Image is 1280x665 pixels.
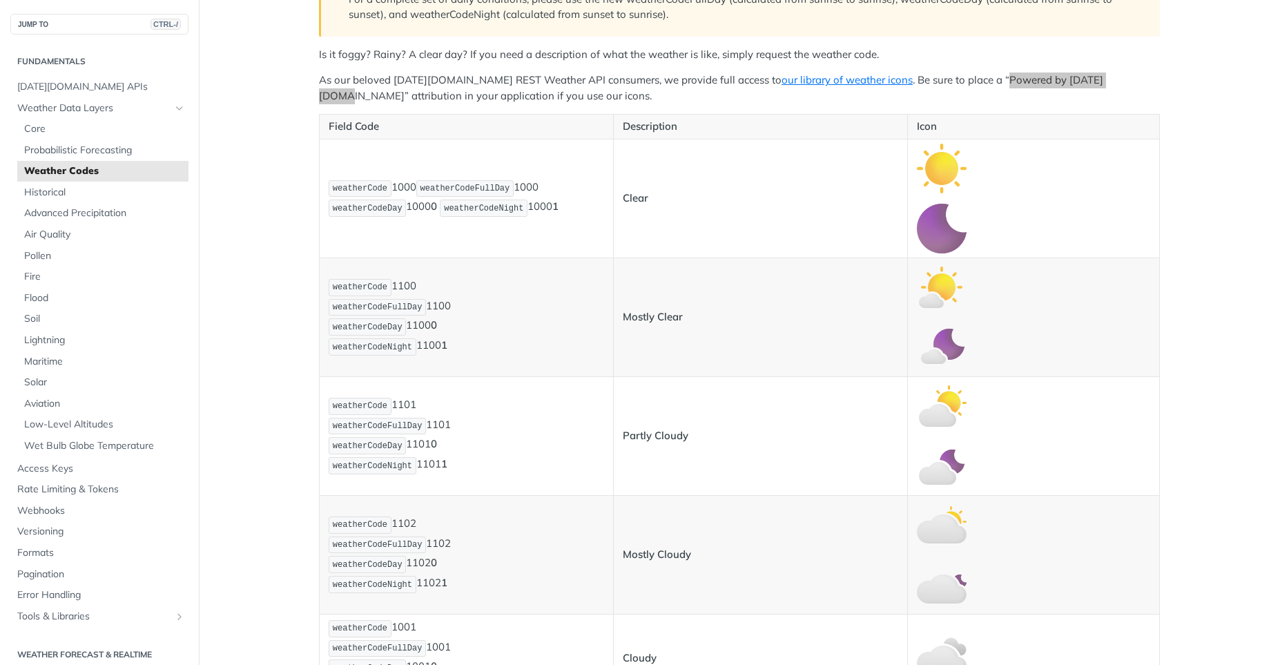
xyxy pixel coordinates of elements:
[917,459,967,472] span: Expand image
[10,479,188,500] a: Rate Limiting & Tokens
[431,557,437,570] strong: 0
[917,398,967,412] span: Expand image
[17,414,188,435] a: Low-Level Altitudes
[17,504,185,518] span: Webhooks
[333,302,423,312] span: weatherCodeFullDay
[319,73,1160,104] p: As our beloved [DATE][DOMAIN_NAME] REST Weather API consumers, we provide full access to . Be sur...
[24,249,185,263] span: Pollen
[17,483,185,497] span: Rate Limiting & Tokens
[10,77,188,97] a: [DATE][DOMAIN_NAME] APIs
[917,577,967,590] span: Expand image
[24,270,185,284] span: Fire
[441,339,447,352] strong: 1
[17,102,171,115] span: Weather Data Layers
[17,462,185,476] span: Access Keys
[10,14,188,35] button: JUMP TOCTRL-/
[623,191,648,204] strong: Clear
[10,55,188,68] h2: Fundamentals
[10,606,188,627] a: Tools & LibrariesShow subpages for Tools & Libraries
[24,355,185,369] span: Maritime
[623,310,683,323] strong: Mostly Clear
[917,262,967,312] img: mostly_clear_day
[431,438,437,451] strong: 0
[17,546,185,560] span: Formats
[333,540,423,550] span: weatherCodeFullDay
[10,543,188,563] a: Formats
[623,548,691,561] strong: Mostly Cloudy
[17,119,188,139] a: Core
[174,611,185,622] button: Show subpages for Tools & Libraries
[917,161,967,174] span: Expand image
[552,200,559,213] strong: 1
[24,164,185,178] span: Weather Codes
[333,560,403,570] span: weatherCodeDay
[17,610,171,624] span: Tools & Libraries
[917,517,967,530] span: Expand image
[24,122,185,136] span: Core
[333,343,412,352] span: weatherCodeNight
[333,580,412,590] span: weatherCodeNight
[24,144,185,157] span: Probabilistic Forecasting
[10,501,188,521] a: Webhooks
[333,421,423,431] span: weatherCodeFullDay
[329,515,604,595] p: 1102 1102 1102 1102
[17,224,188,245] a: Air Quality
[24,291,185,305] span: Flood
[151,19,181,30] span: CTRL-/
[319,47,1160,63] p: Is it foggy? Rainy? A clear day? If you need a description of what the weather is like, simply re...
[333,401,387,411] span: weatherCode
[333,322,403,332] span: weatherCodeDay
[17,140,188,161] a: Probabilistic Forecasting
[329,396,604,476] p: 1101 1101 1101 1101
[24,418,185,432] span: Low-Level Altitudes
[444,204,523,213] span: weatherCodeNight
[333,282,387,292] span: weatherCode
[17,267,188,287] a: Fire
[623,429,688,442] strong: Partly Cloudy
[441,458,447,471] strong: 1
[917,500,967,550] img: mostly_cloudy_day
[917,280,967,293] span: Expand image
[17,525,185,539] span: Versioning
[782,73,913,86] a: our library of weather icons
[24,206,185,220] span: Advanced Precipitation
[333,441,403,451] span: weatherCodeDay
[17,203,188,224] a: Advanced Precipitation
[917,441,967,491] img: partly_cloudy_night
[17,394,188,414] a: Aviation
[420,184,510,193] span: weatherCodeFullDay
[17,80,185,94] span: [DATE][DOMAIN_NAME] APIs
[623,651,657,664] strong: Cloudy
[24,186,185,200] span: Historical
[329,179,604,219] p: 1000 1000 1000 1000
[623,119,898,135] p: Description
[333,520,387,530] span: weatherCode
[17,568,185,581] span: Pagination
[917,340,967,353] span: Expand image
[333,204,403,213] span: weatherCodeDay
[17,330,188,351] a: Lightning
[10,98,188,119] a: Weather Data LayersHide subpages for Weather Data Layers
[174,103,185,114] button: Hide subpages for Weather Data Layers
[10,585,188,606] a: Error Handling
[917,119,1150,135] p: Icon
[24,376,185,389] span: Solar
[333,624,387,633] span: weatherCode
[17,182,188,203] a: Historical
[329,119,604,135] p: Field Code
[17,372,188,393] a: Solar
[917,221,967,234] span: Expand image
[17,588,185,602] span: Error Handling
[333,184,387,193] span: weatherCode
[17,288,188,309] a: Flood
[333,644,423,653] span: weatherCodeFullDay
[24,439,185,453] span: Wet Bulb Globe Temperature
[17,161,188,182] a: Weather Codes
[24,397,185,411] span: Aviation
[24,334,185,347] span: Lightning
[24,228,185,242] span: Air Quality
[917,650,967,664] span: Expand image
[333,461,412,471] span: weatherCodeNight
[329,278,604,357] p: 1100 1100 1100 1100
[917,144,967,193] img: clear_day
